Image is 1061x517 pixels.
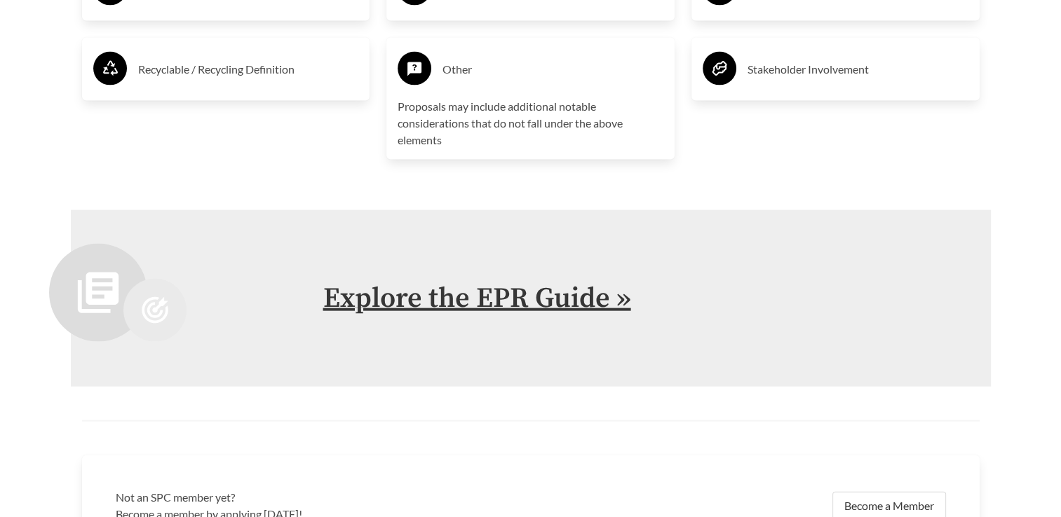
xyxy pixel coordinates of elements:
[323,281,631,316] a: Explore the EPR Guide »
[442,58,663,81] h3: Other
[748,58,968,81] h3: Stakeholder Involvement
[138,58,359,81] h3: Recyclable / Recycling Definition
[398,98,663,149] p: Proposals may include additional notable considerations that do not fall under the above elements
[116,489,522,506] h3: Not an SPC member yet?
